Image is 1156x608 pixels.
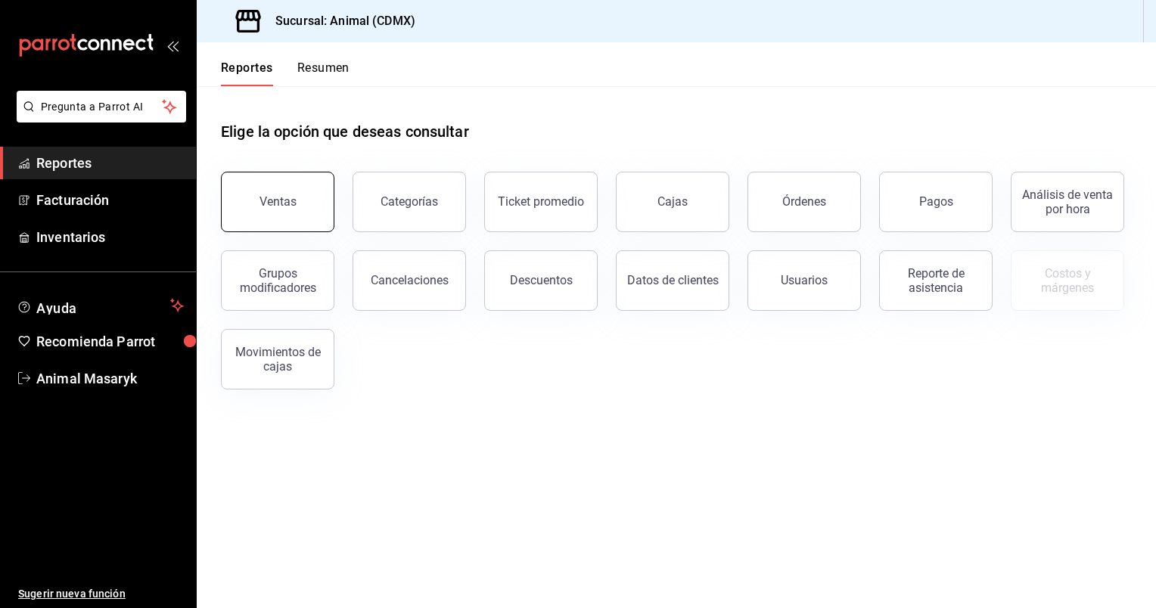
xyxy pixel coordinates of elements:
div: Cancelaciones [371,273,449,287]
div: Análisis de venta por hora [1021,188,1114,216]
div: Ventas [259,194,297,209]
button: Usuarios [747,250,861,311]
div: Movimientos de cajas [231,345,325,374]
button: Órdenes [747,172,861,232]
button: Ventas [221,172,334,232]
div: Órdenes [782,194,826,209]
button: Reportes [221,60,273,86]
button: Datos de clientes [616,250,729,311]
span: Facturación [36,190,184,210]
span: Recomienda Parrot [36,331,184,352]
div: Cajas [657,194,688,209]
div: Datos de clientes [627,273,719,287]
span: Ayuda [36,296,164,315]
button: Pregunta a Parrot AI [17,91,186,123]
div: Categorías [381,194,438,209]
button: Descuentos [484,250,598,311]
h3: Sucursal: Animal (CDMX) [263,12,415,30]
div: Ticket promedio [498,194,584,209]
a: Pregunta a Parrot AI [11,110,186,126]
button: Contrata inventarios para ver este reporte [1011,250,1124,311]
button: Ticket promedio [484,172,598,232]
div: Reporte de asistencia [889,266,983,295]
h1: Elige la opción que deseas consultar [221,120,469,143]
div: Usuarios [781,273,828,287]
button: Movimientos de cajas [221,329,334,389]
button: open_drawer_menu [166,39,179,51]
span: Pregunta a Parrot AI [41,99,163,115]
button: Resumen [297,60,350,86]
div: Costos y márgenes [1021,266,1114,295]
button: Análisis de venta por hora [1011,172,1124,232]
span: Reportes [36,153,184,173]
button: Pagos [879,172,993,232]
span: Sugerir nueva función [18,586,184,602]
button: Grupos modificadores [221,250,334,311]
button: Categorías [353,172,466,232]
button: Cajas [616,172,729,232]
div: Pagos [919,194,953,209]
span: Inventarios [36,227,184,247]
span: Animal Masaryk [36,368,184,389]
div: navigation tabs [221,60,350,86]
button: Cancelaciones [353,250,466,311]
button: Reporte de asistencia [879,250,993,311]
div: Descuentos [510,273,573,287]
div: Grupos modificadores [231,266,325,295]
